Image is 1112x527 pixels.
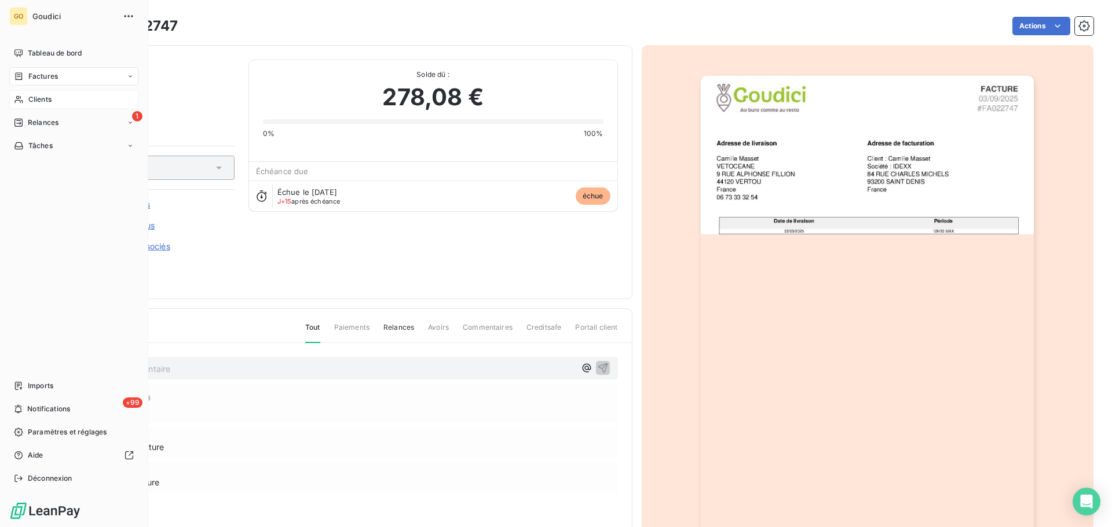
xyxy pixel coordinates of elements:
span: échue [576,187,610,205]
span: Creditsafe [526,322,562,342]
span: Tâches [28,141,53,151]
span: Relances [28,117,58,128]
span: Goudici [32,12,116,21]
span: Déconnexion [28,473,72,484]
span: 100% [584,128,603,139]
div: GO [9,7,28,25]
span: Portail client [575,322,617,342]
span: J+15 [277,197,292,205]
a: Aide [9,446,138,465]
span: Paiements [334,322,370,342]
span: Factures [28,71,58,82]
span: 0% [263,128,275,139]
span: Échéance due [256,167,309,176]
span: Paramètres et réglages [28,427,107,437]
span: 278,08 € [382,80,483,115]
span: Commentaires [463,322,513,342]
span: Aide [28,450,43,460]
span: après échéance [277,198,341,205]
div: Open Intercom Messenger [1073,488,1100,515]
span: Imports [28,381,53,391]
span: Relances [383,322,414,342]
span: Tout [305,322,320,343]
span: +99 [123,397,142,408]
span: Échue le [DATE] [277,187,337,197]
span: Tableau de bord [28,48,82,58]
span: 1 [132,111,142,121]
button: Actions [1012,17,1070,35]
span: Notifications [27,404,70,414]
img: Logo LeanPay [9,502,81,520]
span: Solde dû : [263,69,603,80]
span: Avoirs [428,322,449,342]
span: Clients [28,94,52,105]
